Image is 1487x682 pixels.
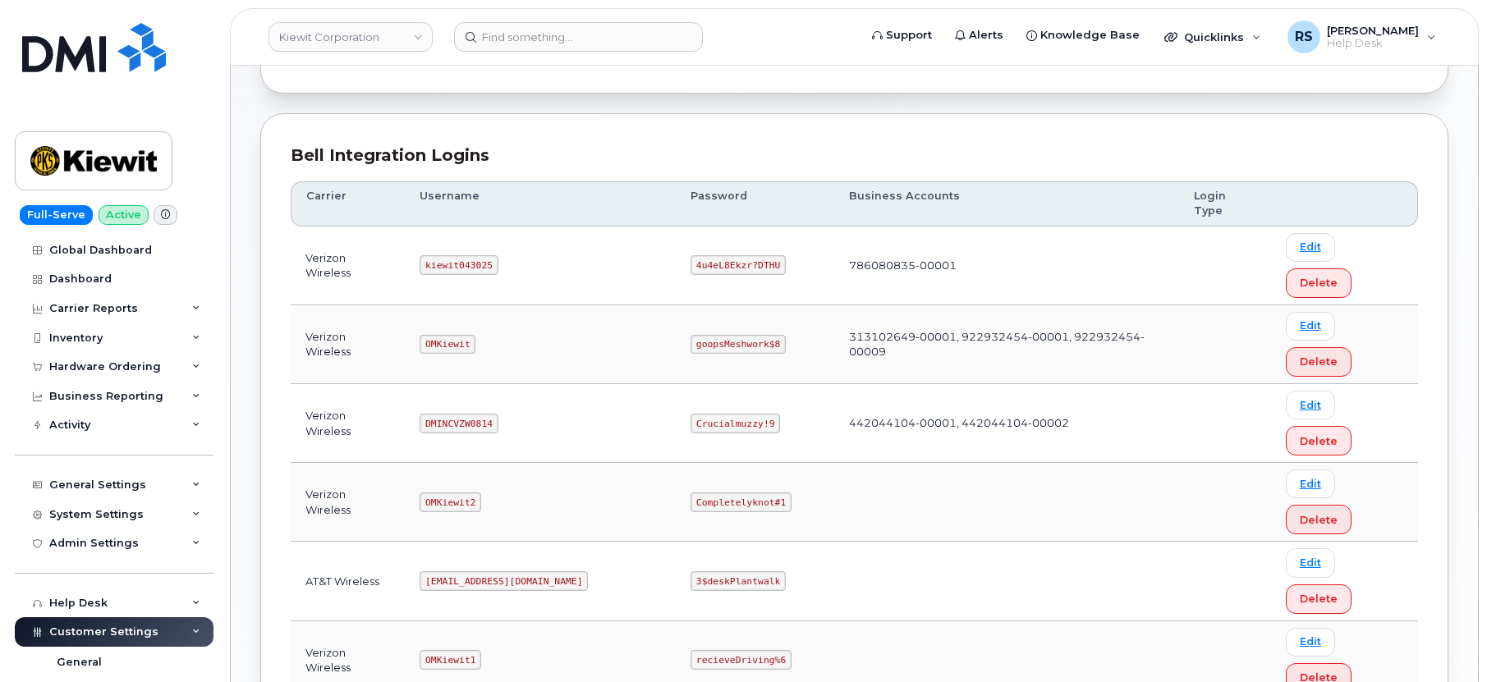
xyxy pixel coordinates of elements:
span: Support [886,27,932,43]
td: 442044104-00001, 442044104-00002 [834,384,1179,463]
code: Crucialmuzzy!9 [691,414,780,433]
a: Alerts [943,19,1015,52]
code: DMINCVZW0814 [420,414,498,433]
button: Delete [1286,347,1352,377]
td: AT&T Wireless [291,542,405,620]
td: Verizon Wireless [291,384,405,463]
button: Delete [1286,268,1352,298]
th: Login Type [1179,181,1270,227]
a: Edit [1286,233,1335,262]
button: Delete [1286,426,1352,455]
th: Password [676,181,834,227]
th: Carrier [291,181,405,227]
a: Edit [1286,312,1335,341]
code: OMKiewit2 [420,492,481,512]
span: Delete [1300,512,1338,528]
span: Delete [1300,354,1338,369]
span: Help Desk [1327,37,1419,50]
th: Business Accounts [834,181,1179,227]
a: Edit [1286,628,1335,657]
span: Delete [1300,433,1338,449]
code: kiewit043025 [420,255,498,275]
td: Verizon Wireless [291,463,405,542]
span: RS [1295,27,1313,47]
code: [EMAIL_ADDRESS][DOMAIN_NAME] [420,571,588,591]
input: Find something... [454,22,703,52]
span: [PERSON_NAME] [1327,24,1419,37]
a: Edit [1286,391,1335,419]
td: Verizon Wireless [291,227,405,305]
button: Delete [1286,584,1352,614]
td: Verizon Wireless [291,305,405,384]
iframe: Messenger Launcher [1416,611,1475,670]
code: 3$deskPlantwalk [691,571,786,591]
code: Completelyknot#1 [691,492,792,512]
div: Bell Integration Logins [291,144,1418,167]
span: Delete [1300,591,1338,606]
th: Username [405,181,676,227]
code: 4u4eL8Ekzr?DTHU [691,255,786,275]
span: Delete [1300,275,1338,291]
code: OMKiewit [420,335,475,355]
span: Quicklinks [1184,30,1244,43]
code: recieveDriving%6 [691,650,792,670]
code: goopsMeshwork$8 [691,335,786,355]
a: Knowledge Base [1015,19,1151,52]
td: 313102649-00001, 922932454-00001, 922932454-00009 [834,305,1179,384]
td: 786080835-00001 [834,227,1179,305]
a: Kiewit Corporation [268,22,433,52]
span: Alerts [969,27,1003,43]
span: Knowledge Base [1040,27,1140,43]
a: Support [861,19,943,52]
button: Delete [1286,505,1352,534]
code: OMKiewit1 [420,650,481,670]
div: Randy Sayres [1276,21,1448,53]
a: Edit [1286,548,1335,577]
a: Edit [1286,469,1335,498]
div: Quicklinks [1153,21,1273,53]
